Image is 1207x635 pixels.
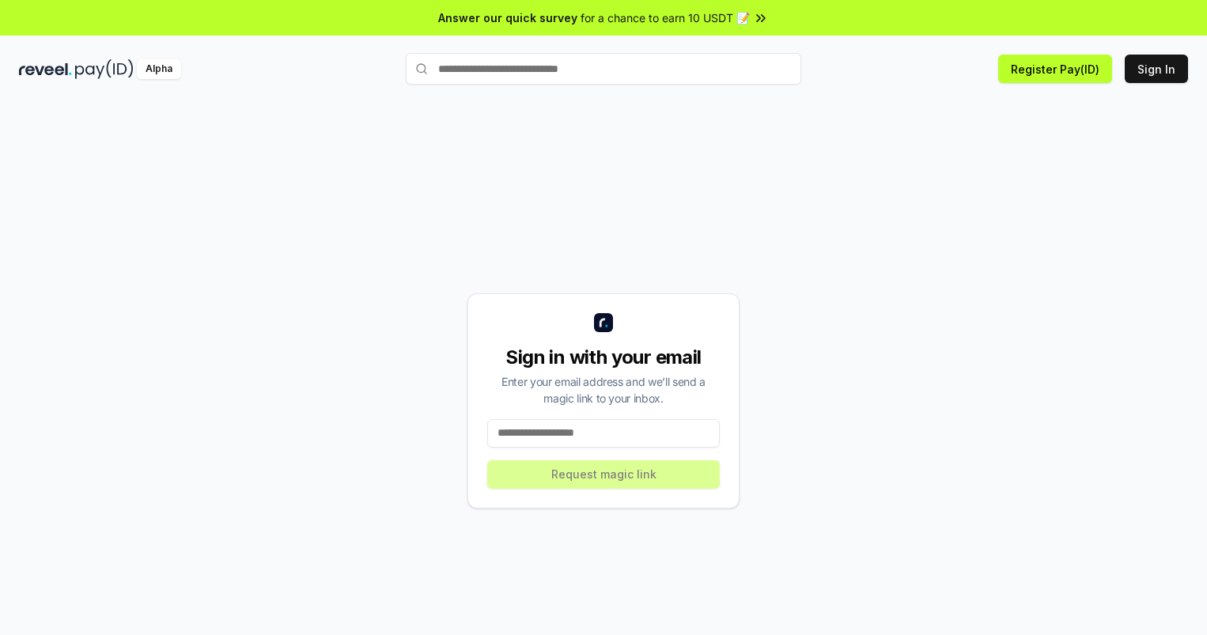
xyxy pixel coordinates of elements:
span: for a chance to earn 10 USDT 📝 [581,9,750,26]
img: pay_id [75,59,134,79]
img: reveel_dark [19,59,72,79]
span: Answer our quick survey [438,9,577,26]
img: logo_small [594,313,613,332]
button: Sign In [1125,55,1188,83]
div: Alpha [137,59,181,79]
div: Enter your email address and we’ll send a magic link to your inbox. [487,373,720,406]
button: Register Pay(ID) [998,55,1112,83]
div: Sign in with your email [487,345,720,370]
